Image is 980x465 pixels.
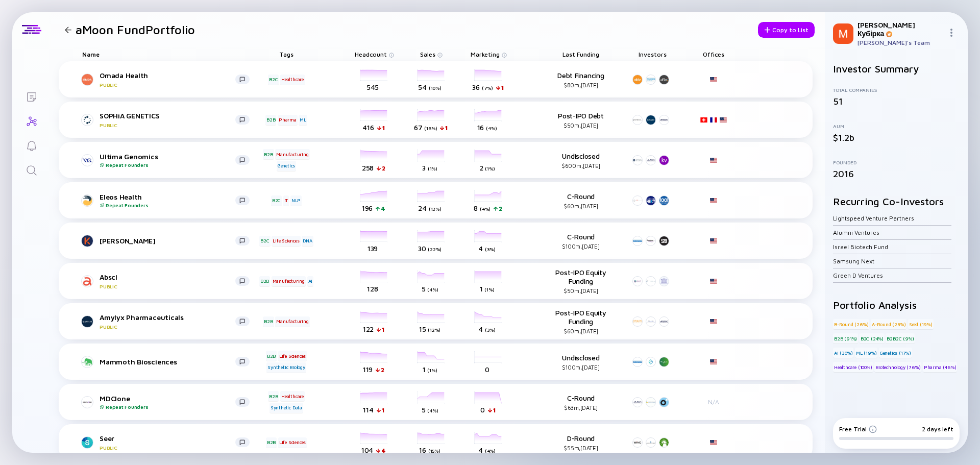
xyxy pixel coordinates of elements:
[548,82,614,88] div: $80m, [DATE]
[922,425,953,433] div: 2 days left
[299,115,307,125] div: ML
[277,161,296,171] div: Genetics
[833,96,960,107] div: 51
[278,115,298,125] div: Pharma
[833,87,960,93] div: Total Companies
[302,236,313,246] div: DNA
[259,236,270,246] div: B2C
[283,195,289,206] div: IT
[290,195,302,206] div: NLP
[100,273,235,289] div: Absci
[263,316,274,327] div: B2B
[758,22,815,38] div: Copy to List
[833,348,853,358] div: AI (30%)
[562,51,599,58] span: Last Funding
[548,203,614,209] div: $60m, [DATE]
[709,238,718,243] img: United States Flag
[280,75,305,85] div: Healthcare
[307,276,314,286] div: AI
[833,229,879,236] a: Alumni Ventures
[12,108,51,133] a: Investor Map
[833,214,914,222] a: Lightspeed Venture Partners
[82,434,258,451] a: SeerPublic
[548,152,614,169] div: Undisclosed
[100,152,235,168] div: Ultima Genomics
[100,111,235,128] div: SOPHiA GENETICS
[879,348,912,358] div: Genetics (17%)
[908,319,934,329] div: Seed (19%)
[700,117,708,123] img: Switzerland Flag
[100,162,235,168] div: Repeat Founders
[266,362,306,373] div: Synthetic Biology
[100,445,235,451] div: Public
[548,434,614,451] div: D-Round
[271,195,282,206] div: B2C
[76,22,195,37] h1: aMoon Fund Portfolio
[100,192,235,208] div: Eleos Health
[709,77,718,82] img: United States Flag
[709,440,718,445] img: United States Flag
[278,351,307,361] div: Life Sciences
[100,313,235,330] div: Amylyx Pharmaceuticals
[548,287,614,294] div: $50m, [DATE]
[833,362,873,372] div: Healthcare (100%)
[74,47,258,61] div: Name
[857,39,943,46] div: [PERSON_NAME]'s Team
[709,359,718,364] img: United States Flag
[833,168,960,179] div: 2016
[548,394,614,411] div: C-Round
[833,63,960,75] h2: Investor Summary
[100,283,235,289] div: Public
[263,149,274,159] div: B2B
[266,351,277,361] div: B2B
[833,23,853,44] img: Микола Profile Picture
[860,333,885,344] div: B2C (24%)
[874,362,921,372] div: Biotechnology (76%)
[100,71,235,88] div: Omada Health
[100,324,235,330] div: Public
[420,51,435,58] span: Sales
[709,279,718,284] img: United States Flag
[12,157,51,182] a: Search
[923,362,958,372] div: Pharma (46%)
[833,123,960,129] div: AUM
[886,333,915,344] div: B2B2C (9%)
[272,276,306,286] div: Manufacturing
[269,403,303,413] div: Synthetic Data
[833,257,874,265] a: Samsung Next
[82,152,258,168] a: Ultima GenomicsRepeat Founders
[709,117,718,123] img: France Flag
[691,47,737,61] div: Offices
[12,133,51,157] a: Reminders
[709,198,718,203] img: United States Flag
[548,445,614,451] div: $55m, [DATE]
[272,236,300,246] div: Life Sciences
[548,243,614,250] div: $100m, [DATE]
[258,47,315,61] div: Tags
[548,111,614,129] div: Post-IPO Debt
[278,437,307,448] div: Life Sciences
[100,82,235,88] div: Public
[82,71,258,88] a: Omada HealthPublic
[548,232,614,250] div: C-Round
[12,84,51,108] a: Lists
[548,71,614,88] div: Debt Financing
[82,313,258,330] a: Amylyx PharmaceuticalsPublic
[100,394,235,410] div: MDClone
[82,235,258,247] a: [PERSON_NAME]
[268,391,279,401] div: B2B
[548,122,614,129] div: $50m, [DATE]
[629,47,675,61] div: Investors
[259,276,270,286] div: B2B
[548,308,614,334] div: Post-IPO Equity Funding
[855,348,877,358] div: ML (19%)
[548,192,614,209] div: C-Round
[548,162,614,169] div: $600m, [DATE]
[691,398,737,406] div: N/A
[82,273,258,289] a: AbsciPublic
[548,268,614,294] div: Post-IPO Equity Funding
[266,437,277,448] div: B2B
[82,394,258,410] a: MDCloneRepeat Founders
[355,51,387,58] span: Headcount
[833,159,960,165] div: Founded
